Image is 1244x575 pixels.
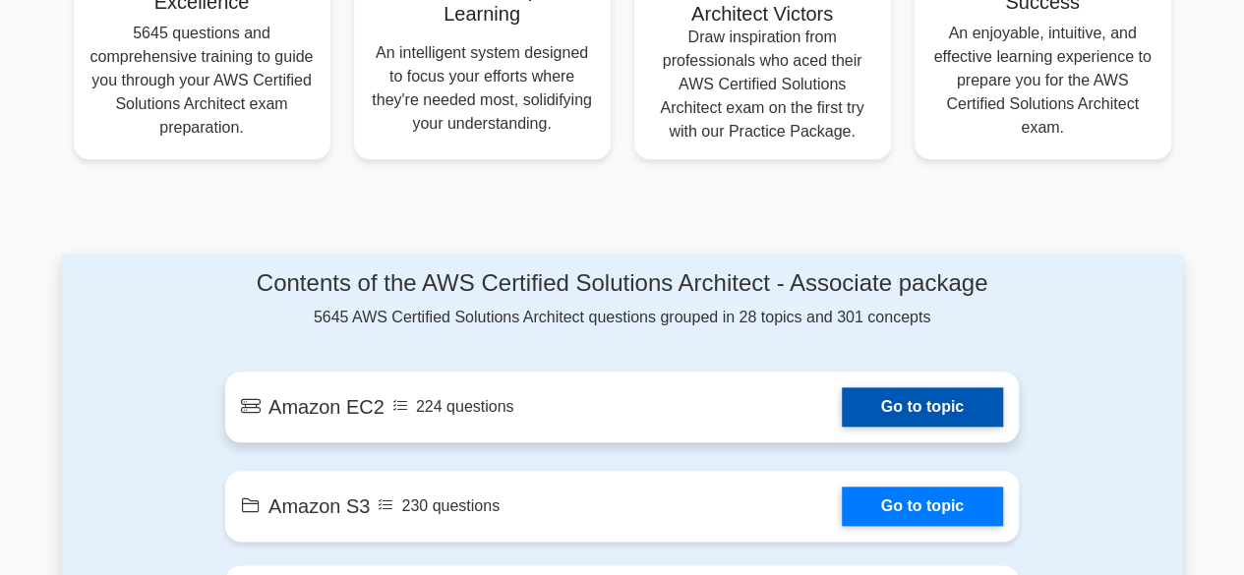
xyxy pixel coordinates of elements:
[650,26,875,144] p: Draw inspiration from professionals who aced their AWS Certified Solutions Architect exam on the ...
[370,41,595,136] p: An intelligent system designed to focus your efforts where they're needed most, solidifying your ...
[842,387,1003,427] a: Go to topic
[842,487,1003,526] a: Go to topic
[225,269,1019,329] div: 5645 AWS Certified Solutions Architect questions grouped in 28 topics and 301 concepts
[225,269,1019,298] h4: Contents of the AWS Certified Solutions Architect - Associate package
[930,22,1155,140] p: An enjoyable, intuitive, and effective learning experience to prepare you for the AWS Certified S...
[89,22,315,140] p: 5645 questions and comprehensive training to guide you through your AWS Certified Solutions Archi...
